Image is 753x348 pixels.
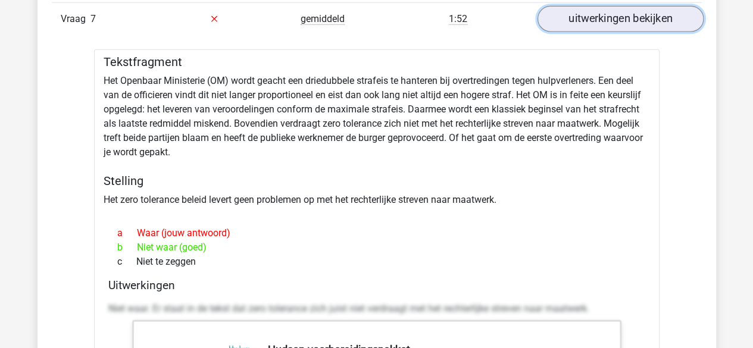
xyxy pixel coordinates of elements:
a: uitwerkingen bekijken [537,6,703,32]
div: Waar (jouw antwoord) [108,226,645,240]
h4: Uitwerkingen [108,278,645,292]
h5: Stelling [104,174,650,188]
span: Vraag [61,12,90,26]
h5: Tekstfragment [104,55,650,69]
span: a [117,226,137,240]
span: 1:52 [449,13,467,25]
span: b [117,240,137,255]
div: Niet waar (goed) [108,240,645,255]
div: Niet te zeggen [108,255,645,269]
span: c [117,255,136,269]
span: 7 [90,13,96,24]
p: Niet waar. Er staat in de tekst dat zero tolerance zich juist niet verdraagt met het rechterlijke... [108,302,645,316]
span: gemiddeld [301,13,345,25]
